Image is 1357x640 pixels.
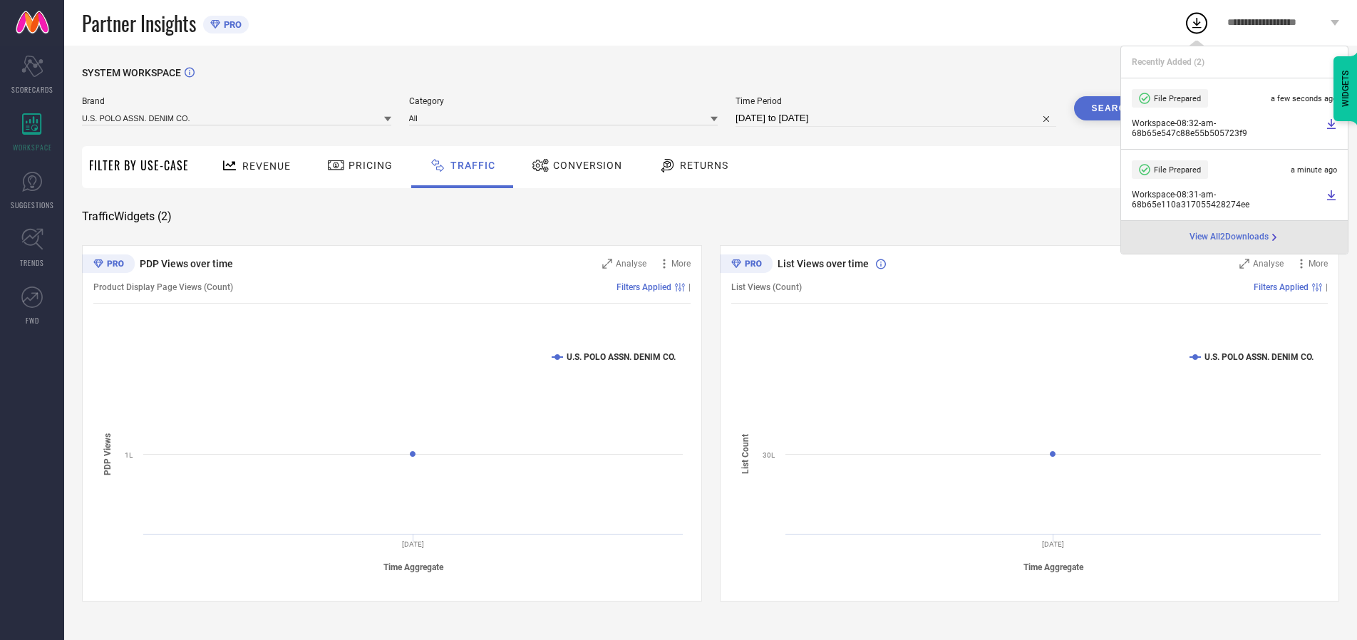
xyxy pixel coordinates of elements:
[1023,562,1083,572] tspan: Time Aggregate
[1132,118,1322,138] span: Workspace - 08:32-am - 68b65e547c88e55b505723f9
[1190,232,1280,243] div: Open download page
[1239,259,1249,269] svg: Zoom
[1074,96,1151,120] button: Search
[1326,190,1337,210] a: Download
[220,19,242,30] span: PRO
[741,434,750,474] tspan: List Count
[1254,282,1309,292] span: Filters Applied
[13,142,52,153] span: WORKSPACE
[1132,57,1204,67] span: Recently Added ( 2 )
[20,257,44,268] span: TRENDS
[1271,94,1337,103] span: a few seconds ago
[242,160,291,172] span: Revenue
[680,160,728,171] span: Returns
[89,157,189,174] span: Filter By Use-Case
[82,210,172,224] span: Traffic Widgets ( 2 )
[616,259,646,269] span: Analyse
[1326,282,1328,292] span: |
[383,562,444,572] tspan: Time Aggregate
[1204,352,1314,362] text: U.S. POLO ASSN. DENIM CO.
[1190,232,1269,243] span: View All 2 Downloads
[1326,118,1337,138] a: Download
[349,160,393,171] span: Pricing
[1253,259,1284,269] span: Analyse
[720,254,773,276] div: Premium
[1309,259,1328,269] span: More
[450,160,495,171] span: Traffic
[140,258,233,269] span: PDP Views over time
[736,110,1056,127] input: Select time period
[778,258,869,269] span: List Views over time
[616,282,671,292] span: Filters Applied
[11,84,53,95] span: SCORECARDS
[93,282,233,292] span: Product Display Page Views (Count)
[1132,190,1322,210] span: Workspace - 08:31-am - 68b65e110a317055428274ee
[1154,165,1201,175] span: File Prepared
[82,96,391,106] span: Brand
[688,282,691,292] span: |
[736,96,1056,106] span: Time Period
[82,254,135,276] div: Premium
[1291,165,1337,175] span: a minute ago
[567,352,676,362] text: U.S. POLO ASSN. DENIM CO.
[671,259,691,269] span: More
[1190,232,1280,243] a: View All2Downloads
[1154,94,1201,103] span: File Prepared
[763,451,775,459] text: 30L
[553,160,622,171] span: Conversion
[82,67,181,78] span: SYSTEM WORKSPACE
[125,451,133,459] text: 1L
[26,315,39,326] span: FWD
[82,9,196,38] span: Partner Insights
[103,433,113,475] tspan: PDP Views
[11,200,54,210] span: SUGGESTIONS
[602,259,612,269] svg: Zoom
[1042,540,1064,548] text: [DATE]
[402,540,424,548] text: [DATE]
[731,282,802,292] span: List Views (Count)
[1184,10,1209,36] div: Open download list
[409,96,718,106] span: Category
